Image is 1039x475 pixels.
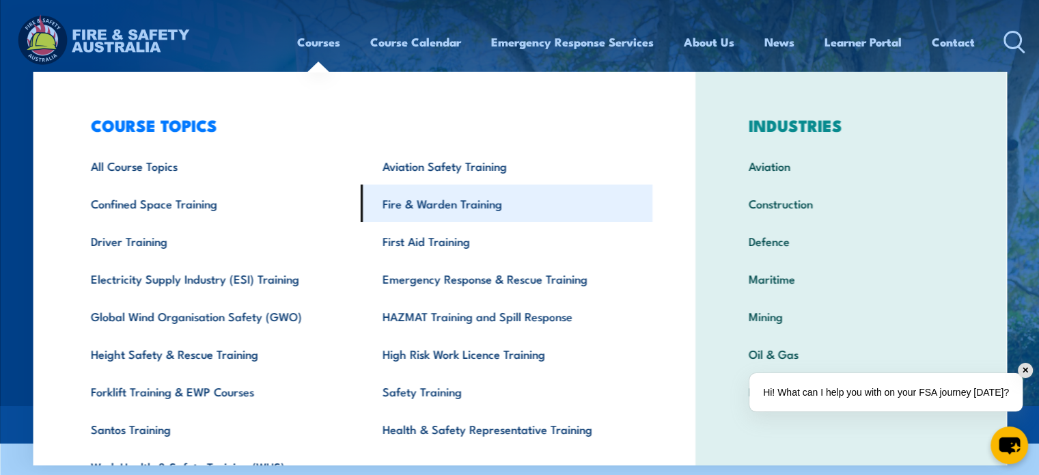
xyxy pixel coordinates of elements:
div: Hi! What can I help you with on your FSA journey [DATE]? [749,373,1023,411]
a: High Risk Work Licence Training [361,335,652,372]
a: Learner Portal [825,24,902,60]
a: Courses [297,24,340,60]
a: Global Wind Organisation Safety (GWO) [69,297,361,335]
a: Emergency Response & Rescue Training [361,260,652,297]
a: Fire & Warden Training [361,185,652,222]
a: Construction [727,185,975,222]
h3: INDUSTRIES [727,116,975,135]
a: Health & Safety Representative Training [361,410,652,448]
a: First Aid Training [361,222,652,260]
a: Aviation Safety Training [361,147,652,185]
a: Height Safety & Rescue Training [69,335,361,372]
a: Maritime [727,260,975,297]
a: Aviation [727,147,975,185]
a: Contact [932,24,975,60]
a: Course Calendar [370,24,461,60]
a: Forklift Training & EWP Courses [69,372,361,410]
div: ✕ [1018,363,1033,378]
a: About Us [684,24,734,60]
a: Driver Training [69,222,361,260]
a: HAZMAT Training and Spill Response [361,297,652,335]
button: chat-button [990,426,1028,464]
a: All Course Topics [69,147,361,185]
a: Defence [727,222,975,260]
a: Emergency Response Services [491,24,654,60]
a: Santos Training [69,410,361,448]
a: News [764,24,794,60]
a: Electricity Supply Industry (ESI) Training [69,260,361,297]
a: Confined Space Training [69,185,361,222]
a: Mining [727,297,975,335]
a: Safety Training [361,372,652,410]
a: Oil & Gas [727,335,975,372]
a: Renewables [727,372,975,410]
h3: COURSE TOPICS [69,116,652,135]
